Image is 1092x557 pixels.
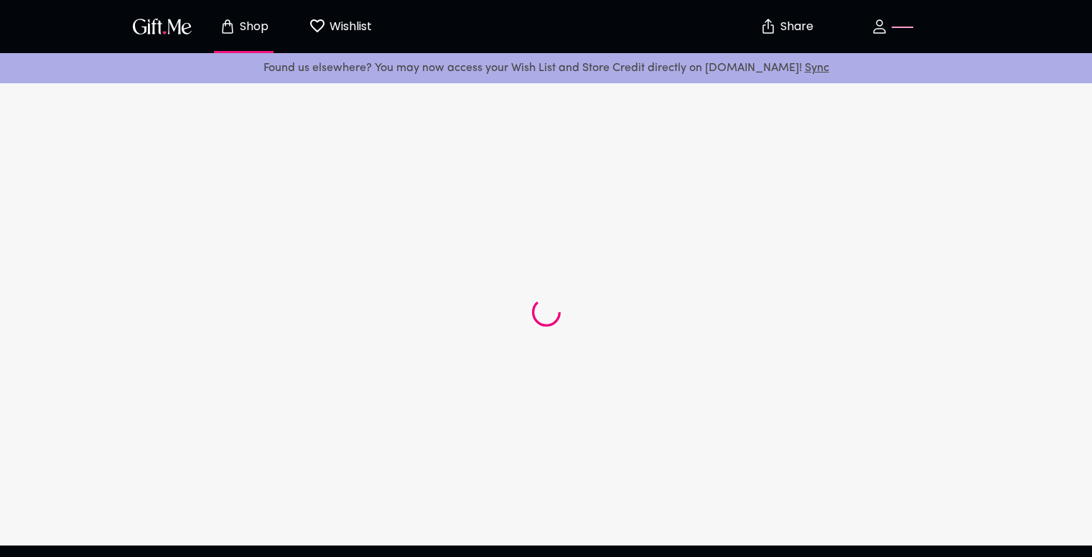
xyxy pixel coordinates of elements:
img: GiftMe Logo [130,16,195,37]
img: secure [760,18,777,35]
p: Shop [236,21,269,33]
p: Share [777,21,813,33]
button: Share [762,1,812,52]
button: GiftMe Logo [129,18,196,35]
button: Store page [205,4,284,50]
button: Wishlist page [301,4,380,50]
a: Sync [805,62,829,74]
p: Found us elsewhere? You may now access your Wish List and Store Credit directly on [DOMAIN_NAME]! [11,59,1081,78]
p: Wishlist [326,17,372,36]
